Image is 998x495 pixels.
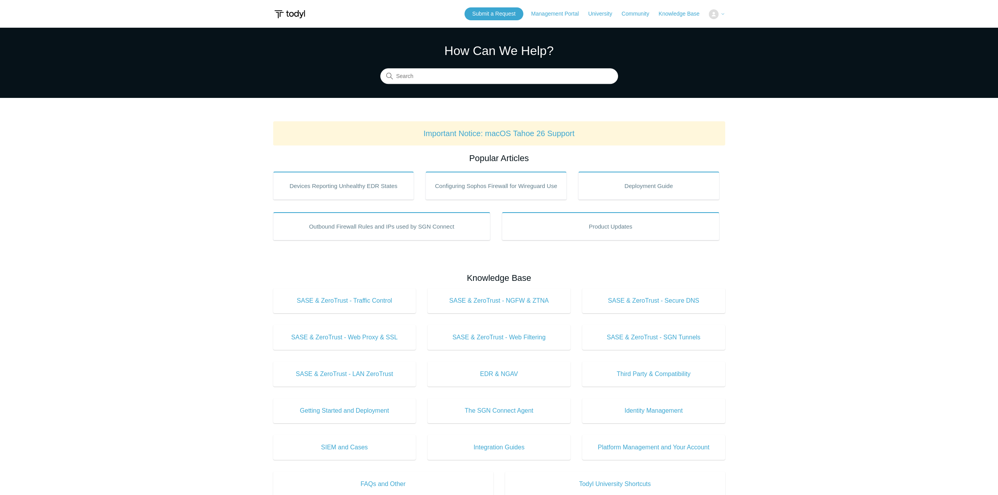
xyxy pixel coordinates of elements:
a: The SGN Connect Agent [427,398,571,423]
a: Outbound Firewall Rules and IPs used by SGN Connect [273,212,491,240]
span: FAQs and Other [285,479,482,489]
span: SASE & ZeroTrust - Web Filtering [439,333,559,342]
span: Getting Started and Deployment [285,406,404,415]
a: EDR & NGAV [427,362,571,387]
span: SASE & ZeroTrust - Web Proxy & SSL [285,333,404,342]
a: SASE & ZeroTrust - LAN ZeroTrust [273,362,416,387]
a: Community [622,10,657,18]
span: Platform Management and Your Account [594,443,714,452]
a: SASE & ZeroTrust - Web Proxy & SSL [273,325,416,350]
a: SASE & ZeroTrust - Secure DNS [582,288,725,313]
a: University [588,10,620,18]
a: Platform Management and Your Account [582,435,725,460]
span: SASE & ZeroTrust - NGFW & ZTNA [439,296,559,305]
a: SASE & ZeroTrust - Web Filtering [427,325,571,350]
a: Product Updates [502,212,719,240]
a: Integration Guides [427,435,571,460]
span: SASE & ZeroTrust - Traffic Control [285,296,404,305]
a: Submit a Request [465,7,523,20]
a: Third Party & Compatibility [582,362,725,387]
a: Important Notice: macOS Tahoe 26 Support [424,129,575,138]
span: SASE & ZeroTrust - SGN Tunnels [594,333,714,342]
span: EDR & NGAV [439,369,559,379]
span: Integration Guides [439,443,559,452]
span: Third Party & Compatibility [594,369,714,379]
a: Getting Started and Deployment [273,398,416,423]
a: Knowledge Base [659,10,707,18]
a: SIEM and Cases [273,435,416,460]
h1: How Can We Help? [380,41,618,60]
a: Deployment Guide [578,172,719,200]
a: SASE & ZeroTrust - Traffic Control [273,288,416,313]
h2: Knowledge Base [273,271,725,284]
span: The SGN Connect Agent [439,406,559,415]
h2: Popular Articles [273,152,725,165]
input: Search [380,69,618,84]
span: SASE & ZeroTrust - LAN ZeroTrust [285,369,404,379]
a: Devices Reporting Unhealthy EDR States [273,172,414,200]
span: Todyl University Shortcuts [517,479,714,489]
a: Configuring Sophos Firewall for Wireguard Use [426,172,567,200]
span: SASE & ZeroTrust - Secure DNS [594,296,714,305]
a: SASE & ZeroTrust - NGFW & ZTNA [427,288,571,313]
img: Todyl Support Center Help Center home page [273,7,306,21]
a: Management Portal [531,10,586,18]
a: SASE & ZeroTrust - SGN Tunnels [582,325,725,350]
span: SIEM and Cases [285,443,404,452]
a: Identity Management [582,398,725,423]
span: Identity Management [594,406,714,415]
